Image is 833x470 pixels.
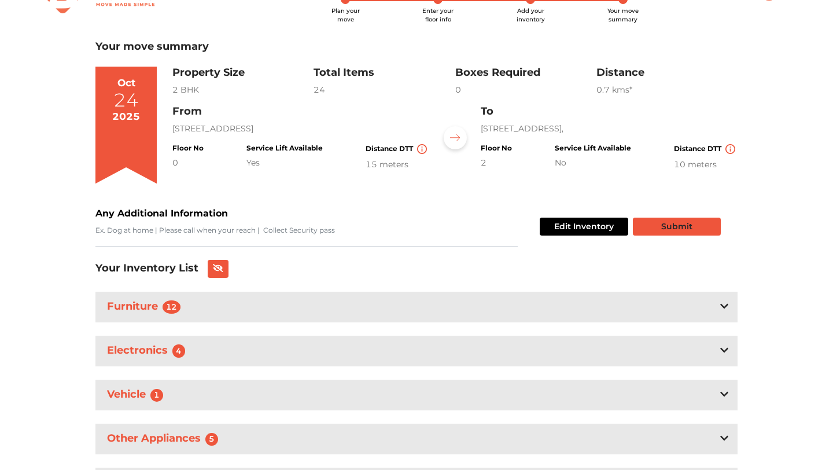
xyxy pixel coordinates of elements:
[150,389,163,402] span: 1
[95,208,228,219] b: Any Additional Information
[205,433,218,446] span: 5
[95,262,198,275] h3: Your Inventory List
[172,123,429,135] p: [STREET_ADDRESS]
[555,144,631,152] h4: Service Lift Available
[172,157,204,169] div: 0
[314,67,455,79] h3: Total Items
[172,344,185,357] span: 4
[633,218,721,236] button: Submit
[517,7,545,23] span: Add your inventory
[105,386,170,404] h3: Vehicle
[455,84,596,96] div: 0
[596,84,738,96] div: 0.7 km s*
[674,144,738,154] h4: Distance DTT
[366,144,429,154] h4: Distance DTT
[555,157,631,169] div: No
[105,430,225,448] h3: Other Appliances
[105,342,192,360] h3: Electronics
[331,7,360,23] span: Plan your move
[163,300,180,313] span: 12
[481,123,738,135] p: [STREET_ADDRESS],
[172,144,204,152] h4: Floor No
[481,105,738,118] h3: To
[607,7,639,23] span: Your move summary
[314,84,455,96] div: 24
[674,159,738,171] div: 10 meters
[117,76,135,91] div: Oct
[172,67,314,79] h3: Property Size
[455,67,596,79] h3: Boxes Required
[246,144,323,152] h4: Service Lift Available
[366,159,429,171] div: 15 meters
[105,298,187,316] h3: Furniture
[540,218,628,236] button: Edit Inventory
[481,144,512,152] h4: Floor No
[172,105,429,118] h3: From
[113,91,139,109] div: 24
[422,7,454,23] span: Enter your floor info
[481,157,512,169] div: 2
[596,67,738,79] h3: Distance
[112,109,140,124] div: 2025
[172,84,314,96] div: 2 BHK
[95,41,738,53] h3: Your move summary
[246,157,323,169] div: Yes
